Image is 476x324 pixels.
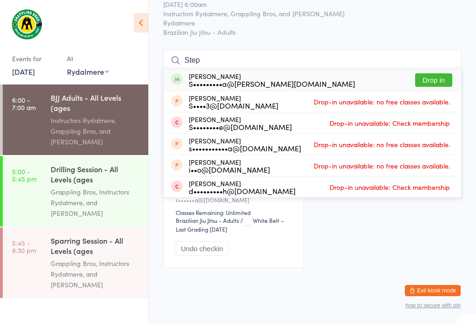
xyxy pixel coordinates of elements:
[311,159,452,173] span: Drop-in unavailable: no free classes available.
[12,66,35,77] a: [DATE]
[51,187,140,219] div: Grappling Bros, Instructors Rydalmere, and [PERSON_NAME]
[51,235,140,258] div: Sparring Session - All Levels (ages [DEMOGRAPHIC_DATA]+)
[51,92,140,115] div: BJJ Adults - All Levels (ages [DEMOGRAPHIC_DATA]+)
[12,51,58,66] div: Events for
[189,80,355,87] div: S•••••••••a@[PERSON_NAME][DOMAIN_NAME]
[163,27,462,37] span: Brazilian Jiu Jitsu - Adults
[189,158,270,173] div: [PERSON_NAME]
[189,123,292,130] div: S••••••••e@[DOMAIN_NAME]
[51,164,140,187] div: Drilling Session - All Levels (ages [DEMOGRAPHIC_DATA]+)
[189,72,355,87] div: [PERSON_NAME]
[12,239,36,254] time: 5:45 - 6:30 pm
[327,180,452,194] span: Drop-in unavailable: Check membership
[3,156,148,227] a: 5:00 -5:45 pmDrilling Session - All Levels (ages [DEMOGRAPHIC_DATA]+)Grappling Bros, Instructors ...
[415,73,452,87] button: Drop in
[176,196,294,204] div: r••••••a@[DOMAIN_NAME]
[189,144,301,152] div: s•••••••••••a@[DOMAIN_NAME]
[189,166,270,173] div: i••o@[DOMAIN_NAME]
[327,116,452,130] span: Drop-in unavailable: Check membership
[189,180,296,194] div: [PERSON_NAME]
[189,137,301,152] div: [PERSON_NAME]
[51,115,140,147] div: Instructors Rydalmere, Grappling Bros, and [PERSON_NAME]
[405,302,461,309] button: how to secure with pin
[311,137,452,151] span: Drop-in unavailable: no free classes available.
[51,258,140,290] div: Grappling Bros, Instructors Rydalmere, and [PERSON_NAME]
[176,241,228,256] button: Undo checkin
[189,187,296,194] div: d•••••••••h@[DOMAIN_NAME]
[12,96,36,111] time: 6:00 - 7:00 am
[3,227,148,298] a: 5:45 -6:30 pmSparring Session - All Levels (ages [DEMOGRAPHIC_DATA]+)Grappling Bros, Instructors ...
[163,18,447,27] span: Rydalmere
[189,102,278,109] div: S••••3@[DOMAIN_NAME]
[189,94,278,109] div: [PERSON_NAME]
[3,84,148,155] a: 6:00 -7:00 amBJJ Adults - All Levels (ages [DEMOGRAPHIC_DATA]+)Instructors Rydalmere, Grappling B...
[12,168,37,182] time: 5:00 - 5:45 pm
[163,9,447,18] span: Instructors Rydalmere, Grappling Bros, and [PERSON_NAME]
[176,208,294,216] div: Classes Remaining: Unlimited
[189,116,292,130] div: [PERSON_NAME]
[311,95,452,109] span: Drop-in unavailable: no free classes available.
[163,50,462,71] input: Search
[405,285,461,296] button: Exit kiosk mode
[176,216,239,224] div: Brazilian Jiu Jitsu - Adults
[67,66,109,77] div: Rydalmere
[67,51,109,66] div: At
[9,7,44,42] img: Grappling Bros Rydalmere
